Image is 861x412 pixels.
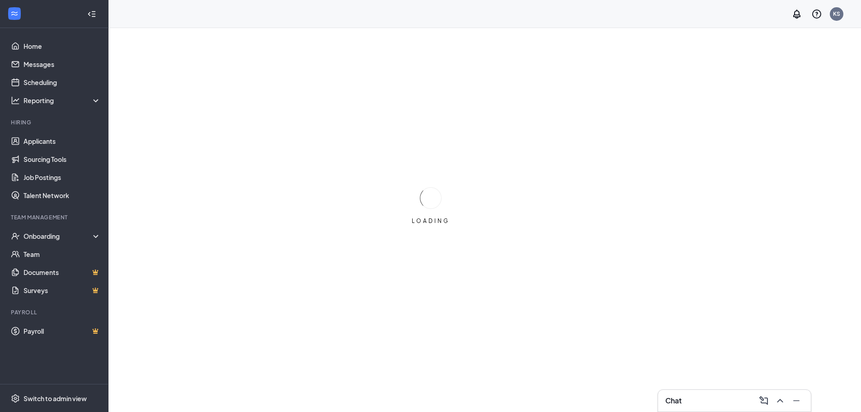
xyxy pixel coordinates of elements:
a: Scheduling [24,73,101,91]
a: Sourcing Tools [24,150,101,168]
a: Home [24,37,101,55]
button: Minimize [789,393,804,408]
div: Hiring [11,118,99,126]
svg: WorkstreamLogo [10,9,19,18]
div: KS [833,10,840,18]
a: PayrollCrown [24,322,101,340]
a: Team [24,245,101,263]
div: Payroll [11,308,99,316]
svg: Minimize [791,395,802,406]
svg: Collapse [87,9,96,19]
svg: UserCheck [11,232,20,241]
a: Talent Network [24,186,101,204]
button: ComposeMessage [757,393,771,408]
svg: ChevronUp [775,395,786,406]
a: DocumentsCrown [24,263,101,281]
a: SurveysCrown [24,281,101,299]
div: Reporting [24,96,101,105]
svg: Notifications [791,9,802,19]
svg: QuestionInfo [811,9,822,19]
div: LOADING [408,217,453,225]
a: Job Postings [24,168,101,186]
svg: Analysis [11,96,20,105]
div: Team Management [11,213,99,221]
button: ChevronUp [773,393,787,408]
a: Messages [24,55,101,73]
div: Switch to admin view [24,394,87,403]
svg: Settings [11,394,20,403]
h3: Chat [665,396,682,406]
svg: ComposeMessage [758,395,769,406]
a: Applicants [24,132,101,150]
div: Onboarding [24,232,93,241]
